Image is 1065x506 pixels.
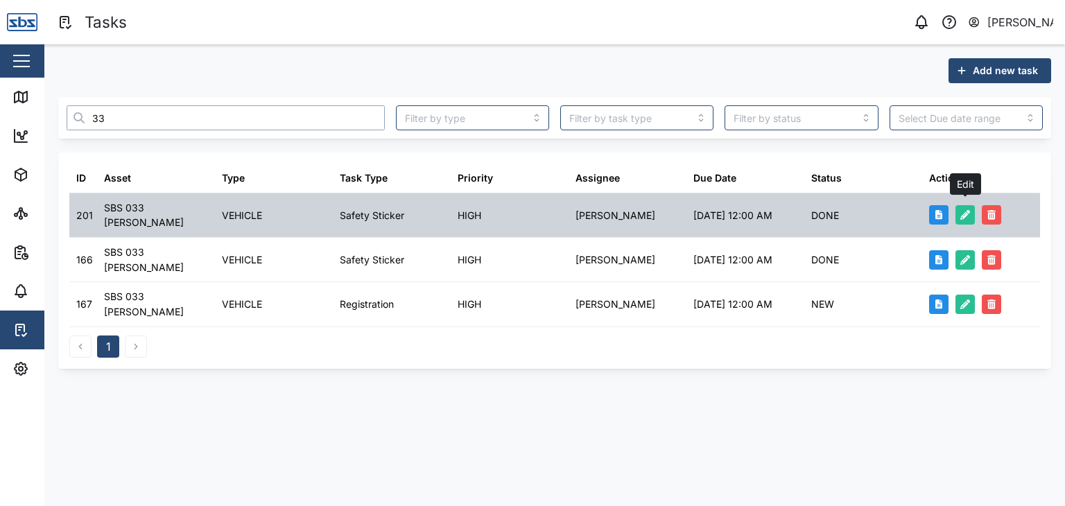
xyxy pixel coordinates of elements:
input: Filter by task type [560,105,713,130]
div: SBS 033 [PERSON_NAME] [104,289,208,319]
div: Tasks [36,322,74,338]
div: Assets [36,167,79,182]
div: DONE [811,252,839,268]
input: Select Due date range [890,105,1043,130]
div: Asset [104,171,131,186]
div: Reports [36,245,83,260]
div: Safety Sticker [340,208,404,223]
div: Map [36,89,67,105]
div: Type [222,171,245,186]
div: Due Date [693,171,736,186]
div: [PERSON_NAME] [575,297,655,312]
div: Assignee [575,171,620,186]
div: [PERSON_NAME] [575,208,655,223]
button: Add new task [949,58,1051,83]
div: DONE [811,208,839,223]
div: VEHICLE [222,252,262,268]
button: 1 [97,335,119,358]
input: Search task here... [67,105,385,130]
div: Status [811,171,842,186]
input: Filter by status [725,105,878,130]
div: VEHICLE [222,297,262,312]
div: Action [929,171,960,186]
span: Add new task [973,59,1038,82]
div: HIGH [458,297,481,312]
div: Tasks [85,10,127,35]
div: [DATE] 12:00 AM [693,252,772,268]
div: [PERSON_NAME] [987,14,1054,31]
div: Dashboard [36,128,98,143]
button: [PERSON_NAME] [967,12,1054,32]
div: HIGH [458,252,481,268]
div: [DATE] 12:00 AM [693,297,772,312]
div: Safety Sticker [340,252,404,268]
div: Alarms [36,283,79,299]
div: Registration [340,297,394,312]
img: Main Logo [7,7,37,37]
div: Task Type [340,171,388,186]
div: HIGH [458,208,481,223]
div: VEHICLE [222,208,262,223]
div: 166 [76,252,93,268]
div: [PERSON_NAME] [575,252,655,268]
div: SBS 033 [PERSON_NAME] [104,245,208,274]
div: ID [76,171,86,186]
div: Priority [458,171,493,186]
input: Filter by type [396,105,549,130]
div: Settings [36,361,85,376]
div: [DATE] 12:00 AM [693,208,772,223]
div: NEW [811,297,834,312]
div: SBS 033 [PERSON_NAME] [104,200,208,230]
div: 167 [76,297,92,312]
div: 201 [76,208,93,223]
div: Sites [36,206,69,221]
